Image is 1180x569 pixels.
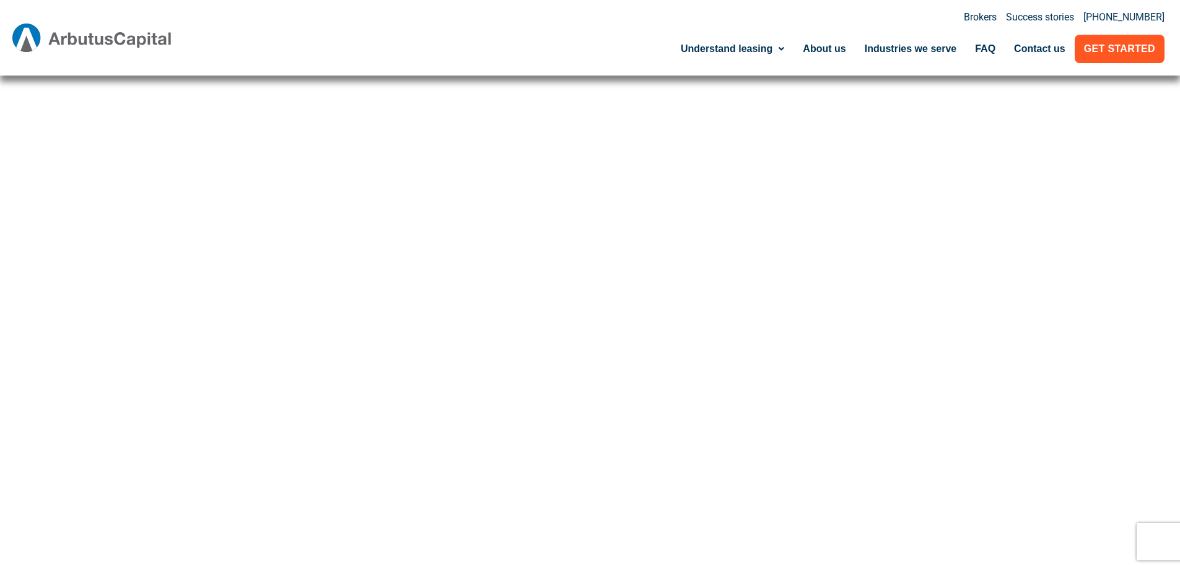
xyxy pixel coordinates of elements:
a: Get Started [1075,35,1165,63]
a: Success stories [1006,12,1074,22]
a: Brokers [964,12,997,22]
a: FAQ [966,35,1005,63]
a: Industries we serve [855,35,966,63]
a: Contact us [1005,35,1075,63]
a: [PHONE_NUMBER] [1083,12,1165,22]
a: Understand leasing [671,35,793,63]
a: About us [793,35,855,63]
